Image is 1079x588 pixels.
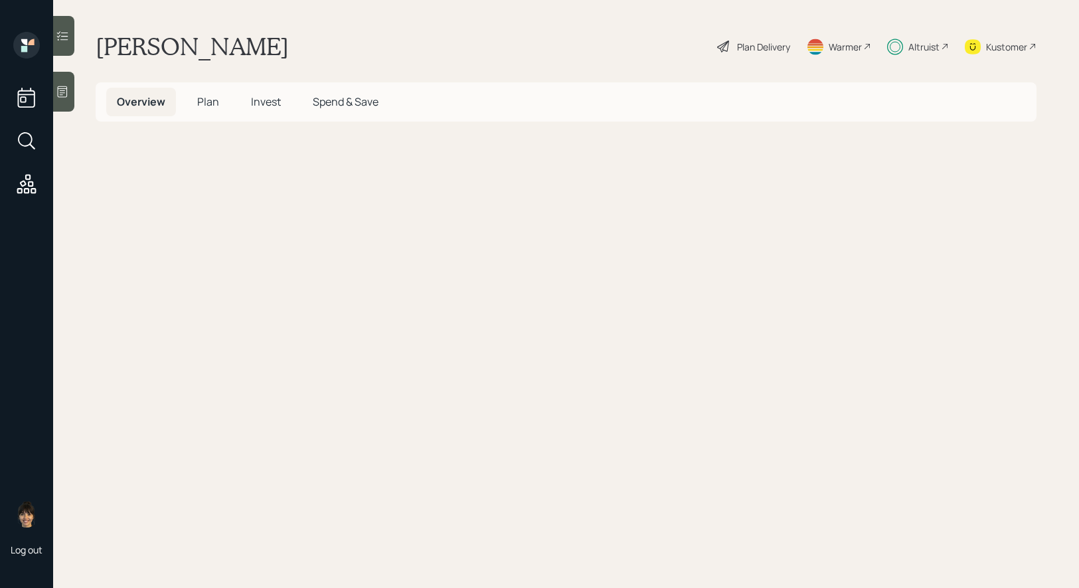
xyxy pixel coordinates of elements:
h1: [PERSON_NAME] [96,32,289,61]
span: Plan [197,94,219,109]
div: Plan Delivery [737,40,790,54]
div: Kustomer [986,40,1027,54]
span: Overview [117,94,165,109]
div: Log out [11,543,42,556]
span: Spend & Save [313,94,378,109]
div: Warmer [829,40,862,54]
span: Invest [251,94,281,109]
div: Altruist [908,40,940,54]
img: treva-nostdahl-headshot.png [13,501,40,528]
